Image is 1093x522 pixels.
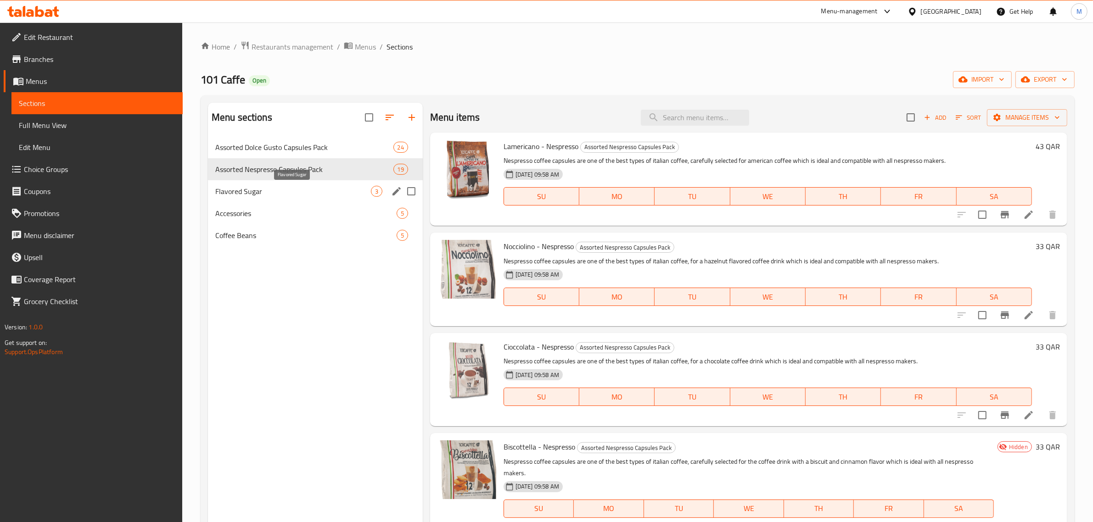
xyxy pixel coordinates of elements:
[11,136,183,158] a: Edit Menu
[504,340,574,354] span: Cioccolata - Nespresso
[973,305,992,325] span: Select to update
[4,180,183,202] a: Coupons
[885,290,953,304] span: FR
[1023,74,1067,85] span: export
[806,187,881,205] button: TH
[644,500,714,518] button: TU
[994,112,1060,123] span: Manage items
[953,111,983,125] button: Sort
[920,111,950,125] button: Add
[504,456,994,479] p: Nespresso coffee capsules are one of the best types of italian coffee, carefully selected for the...
[201,41,1075,53] nav: breadcrumb
[1023,410,1034,421] a: Edit menu item
[512,270,563,279] span: [DATE] 09:58 AM
[201,41,230,52] a: Home
[641,110,749,126] input: search
[960,290,1028,304] span: SA
[379,106,401,128] span: Sort sections
[208,180,423,202] div: Flavored Sugar3edit
[344,41,376,53] a: Menus
[950,111,987,125] span: Sort items
[19,120,175,131] span: Full Menu View
[215,186,371,197] span: Flavored Sugar
[504,500,574,518] button: SU
[881,388,956,406] button: FR
[215,142,393,153] span: Assorted Dolce Gusto Capsules Pack
[730,187,806,205] button: WE
[430,111,480,124] h2: Menu items
[1023,310,1034,321] a: Edit menu item
[1042,304,1064,326] button: delete
[512,482,563,491] span: [DATE] 09:58 AM
[734,190,802,203] span: WE
[1036,240,1060,253] h6: 33 QAR
[355,41,376,52] span: Menus
[24,186,175,197] span: Coupons
[504,440,575,454] span: Biscottella - Nespresso
[512,170,563,179] span: [DATE] 09:58 AM
[11,92,183,114] a: Sections
[576,342,674,353] span: Assorted Nespresso Capsules Pack
[508,190,576,203] span: SU
[1015,71,1075,88] button: export
[648,502,710,515] span: TU
[1036,140,1060,153] h6: 43 QAR
[337,41,340,52] li: /
[956,112,981,123] span: Sort
[234,41,237,52] li: /
[4,26,183,48] a: Edit Restaurant
[577,443,675,453] span: Assorted Nespresso Capsules Pack
[215,164,393,175] span: Assorted Nespresso Capsules Pack
[397,231,408,240] span: 5
[960,74,1004,85] span: import
[4,70,183,92] a: Menus
[5,337,47,349] span: Get support on:
[957,288,1032,306] button: SA
[26,76,175,87] span: Menus
[901,108,920,127] span: Select section
[881,187,956,205] button: FR
[788,502,850,515] span: TH
[581,142,678,152] span: Assorted Nespresso Capsules Pack
[512,371,563,379] span: [DATE] 09:58 AM
[574,500,644,518] button: MO
[252,41,333,52] span: Restaurants management
[24,208,175,219] span: Promotions
[504,388,579,406] button: SU
[957,187,1032,205] button: SA
[394,143,408,152] span: 24
[730,388,806,406] button: WE
[658,190,726,203] span: TU
[960,390,1028,404] span: SA
[390,184,404,198] button: edit
[24,252,175,263] span: Upsell
[208,158,423,180] div: Assorted Nespresso Capsules Pack19
[881,288,956,306] button: FR
[583,190,651,203] span: MO
[577,442,676,453] div: Assorted Nespresso Capsules Pack
[397,230,408,241] div: items
[4,246,183,268] a: Upsell
[504,139,578,153] span: Lamericano - Nespresso
[994,204,1016,226] button: Branch-specific-item
[19,142,175,153] span: Edit Menu
[821,6,878,17] div: Menu-management
[437,340,496,399] img: Cioccolata - Nespresso
[1076,6,1082,17] span: M
[215,230,397,241] span: Coffee Beans
[885,190,953,203] span: FR
[809,290,877,304] span: TH
[508,502,570,515] span: SU
[249,77,270,84] span: Open
[393,142,408,153] div: items
[508,290,576,304] span: SU
[953,71,1012,88] button: import
[717,502,780,515] span: WE
[24,230,175,241] span: Menu disclaimer
[201,69,245,90] span: 101 Caffe
[734,290,802,304] span: WE
[583,290,651,304] span: MO
[658,290,726,304] span: TU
